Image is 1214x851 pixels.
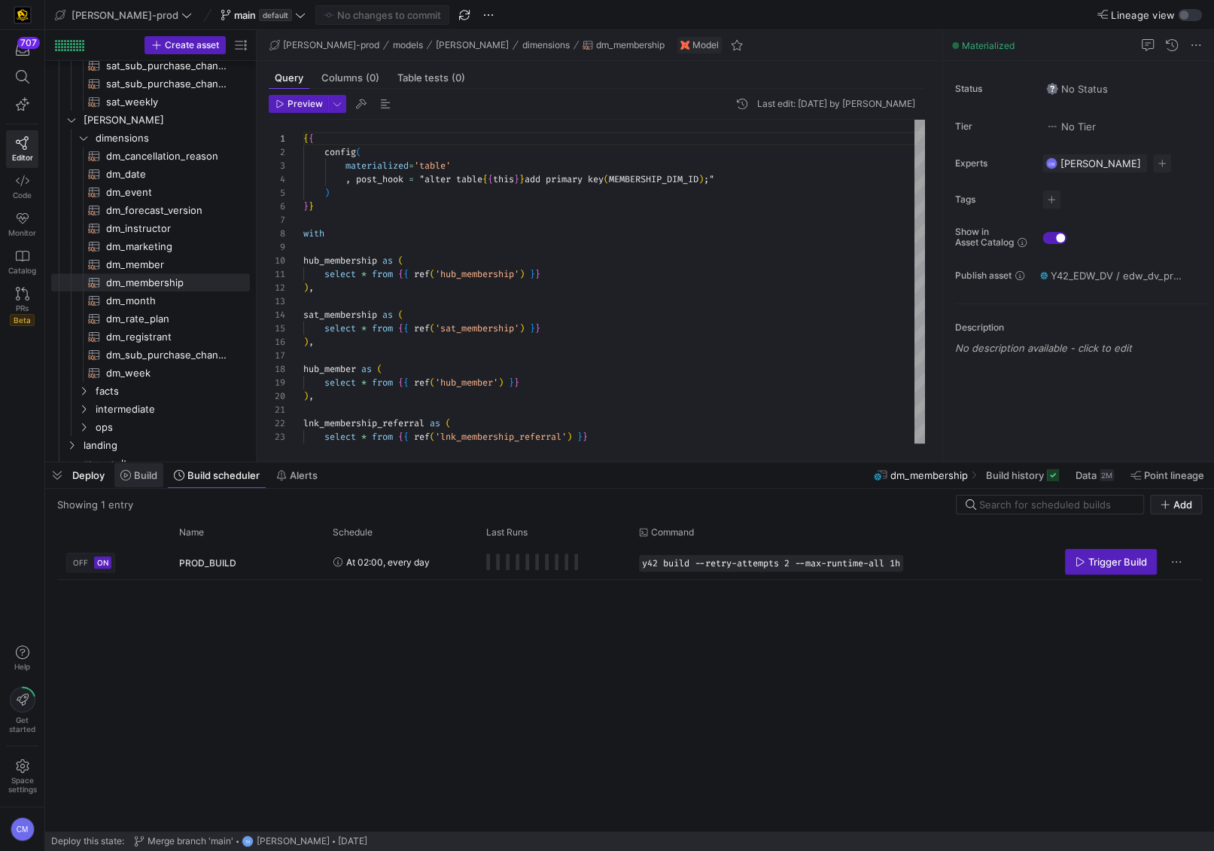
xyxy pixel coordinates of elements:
[535,322,540,334] span: }
[257,836,330,846] span: [PERSON_NAME]
[106,256,233,273] span: dm_member​​​​​​​​​​
[269,308,285,322] div: 14
[51,346,250,364] a: dm_sub_purchase_channel​​​​​​​​​​
[73,558,88,567] span: OFF
[269,376,285,389] div: 19
[414,322,430,334] span: ref
[1124,462,1211,488] button: Point lineage
[106,166,233,183] span: dm_date​​​​​​​​​​
[8,266,36,275] span: Catalog
[333,527,373,538] span: Schedule
[409,173,414,185] span: =
[51,328,250,346] div: Press SPACE to select this row.
[269,186,285,200] div: 5
[187,469,260,481] span: Build scheduler
[51,273,250,291] div: Press SPACE to select this row.
[446,417,451,429] span: (
[1042,117,1100,136] button: No tierNo Tier
[324,146,356,158] span: config
[1150,495,1202,514] button: Add
[398,255,403,267] span: (
[269,213,285,227] div: 7
[955,121,1030,132] span: Tier
[1045,157,1057,169] div: CM
[269,95,328,113] button: Preview
[266,36,383,54] button: [PERSON_NAME]-prod
[1144,469,1204,481] span: Point lineage
[414,377,430,389] span: ref
[414,160,451,172] span: 'table'
[979,499,1134,511] input: Search for scheduled builds
[130,831,371,851] button: Merge branch 'main'TH[PERSON_NAME][DATE]
[324,187,330,199] span: )
[482,173,488,185] span: {
[522,40,570,50] span: dimensions
[96,419,248,436] span: ops
[955,84,1030,94] span: Status
[955,270,1012,281] span: Publish asset
[6,36,38,63] button: 707
[324,268,356,280] span: select
[51,310,250,328] a: dm_rate_plan​​​​​​​​​​
[6,281,38,332] a: PRsBeta
[96,383,248,400] span: facts
[269,403,285,416] div: 21
[269,281,285,294] div: 12
[269,254,285,267] div: 10
[148,836,233,846] span: Merge branch 'main'
[51,418,250,436] div: Press SPACE to select this row.
[269,294,285,308] div: 13
[514,377,519,389] span: }
[609,173,698,185] span: MEMBERSHIP_DIM_ID
[106,310,233,328] span: dm_rate_plan​​​​​​​​​​
[134,469,157,481] span: Build
[51,56,250,75] a: sat_sub_purchase_channel_monthly_forecast​​​​​​​​​​
[403,431,409,443] span: {
[6,130,38,168] a: Editor
[414,268,430,280] span: ref
[13,191,32,200] span: Code
[1036,266,1187,285] button: Y42_EDW_DV / edw_dv_prod_main / DM_MEMBERSHIP
[114,462,164,488] button: Build
[345,160,409,172] span: materialized
[51,454,250,472] div: Press SPACE to select this row.
[303,282,309,294] span: )
[51,93,250,111] a: sat_weekly​​​​​​​​​​
[890,469,968,481] span: dm_membership
[1046,120,1058,133] img: No tier
[1051,270,1183,282] span: Y42_EDW_DV / edw_dv_prod_main / DM_MEMBERSHIP
[430,377,435,389] span: (
[382,255,393,267] span: as
[269,132,285,145] div: 1
[106,274,233,291] span: dm_membership​​​​​​​​​​
[13,662,32,671] span: Help
[51,165,250,183] a: dm_date​​​​​​​​​​
[303,309,377,321] span: sat_membership
[106,328,233,346] span: dm_registrant​​​​​​​​​​
[10,314,35,326] span: Beta
[346,544,430,580] span: At 02:00, every day
[403,268,409,280] span: {
[309,200,314,212] span: }
[269,172,285,186] div: 4
[651,527,694,538] span: Command
[106,202,233,219] span: dm_forecast_version​​​​​​​​​​
[234,9,256,21] span: main
[309,133,314,145] span: {
[51,382,250,400] div: Press SPACE to select this row.
[303,417,424,429] span: lnk_membership_referral
[269,145,285,159] div: 2
[165,40,219,50] span: Create asset
[106,75,233,93] span: sat_sub_purchase_channel_weekly_forecast​​​​​​​​​​
[6,752,38,801] a: Spacesettings
[361,363,372,375] span: as
[321,73,379,83] span: Columns
[398,431,403,443] span: {
[1100,469,1114,481] div: 2M
[324,431,356,443] span: select
[356,173,403,185] span: post_hook
[514,173,519,185] span: }
[303,200,309,212] span: }
[692,40,719,50] span: Model
[704,173,714,185] span: ;"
